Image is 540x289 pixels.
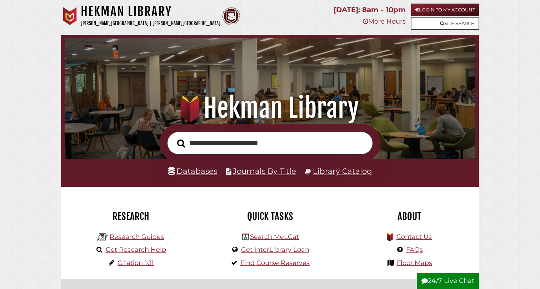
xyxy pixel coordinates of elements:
[345,210,474,222] h2: About
[241,246,309,254] a: Get InterLibrary Loan
[396,233,432,241] a: Contact Us
[110,233,164,241] a: Research Guides
[250,233,299,241] a: Search MeLCat
[334,4,406,16] p: [DATE]: 8am - 10pm
[81,19,220,28] p: [PERSON_NAME][GEOGRAPHIC_DATA] | [PERSON_NAME][GEOGRAPHIC_DATA]
[61,7,79,25] img: Calvin University
[406,246,423,254] a: FAQs
[411,17,479,30] a: Site Search
[397,259,432,267] a: Floor Maps
[174,137,189,150] button: Search
[233,166,296,176] a: Journals By Title
[168,166,217,176] a: Databases
[81,4,220,19] h1: Hekman Library
[177,139,185,147] i: Search
[106,246,166,254] a: Get Research Help
[222,7,240,25] img: Calvin Theological Seminary
[206,210,334,222] h2: Quick Tasks
[313,166,372,176] a: Library Catalog
[242,234,249,240] img: Hekman Library Logo
[411,4,479,16] a: Login to My Account
[240,259,310,267] a: Find Course Reserves
[66,210,195,222] h2: Research
[73,92,467,124] h1: Hekman Library
[97,232,108,243] img: Hekman Library Logo
[363,18,406,25] a: More Hours
[117,259,154,267] a: Citation 101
